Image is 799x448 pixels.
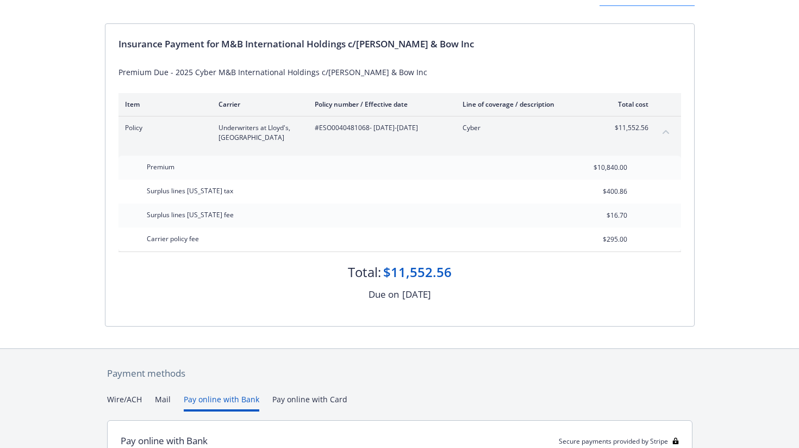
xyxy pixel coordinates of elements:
[657,123,675,140] button: collapse content
[463,123,590,133] span: Cyber
[315,123,445,133] span: #ESO0040481068 - [DATE]-[DATE]
[121,434,208,448] div: Pay online with Bank
[315,100,445,109] div: Policy number / Effective date
[463,100,590,109] div: Line of coverage / description
[559,437,679,446] div: Secure payments provided by Stripe
[383,263,452,281] div: $11,552.56
[147,186,233,195] span: Surplus lines [US_STATE] tax
[219,123,297,143] span: Underwriters at Lloyd's, [GEOGRAPHIC_DATA]
[147,210,234,219] span: Surplus lines [US_STATE] fee
[608,123,648,133] span: $11,552.56
[125,100,201,109] div: Item
[563,231,634,248] input: 0.00
[107,366,692,381] div: Payment methods
[219,100,297,109] div: Carrier
[184,394,259,412] button: Pay online with Bank
[147,234,199,243] span: Carrier policy fee
[125,123,201,133] span: Policy
[348,263,381,281] div: Total:
[608,100,648,109] div: Total cost
[147,162,174,171] span: Premium
[402,287,431,302] div: [DATE]
[118,37,681,51] div: Insurance Payment for M&B International Holdings c/[PERSON_NAME] & Bow Inc
[107,394,142,412] button: Wire/ACH
[563,207,634,224] input: 0.00
[272,394,347,412] button: Pay online with Card
[118,116,681,149] div: PolicyUnderwriters at Lloyd's, [GEOGRAPHIC_DATA]#ESO0040481068- [DATE]-[DATE]Cyber$11,552.56colla...
[563,159,634,176] input: 0.00
[369,287,399,302] div: Due on
[563,183,634,200] input: 0.00
[118,66,681,78] div: Premium Due - 2025 Cyber M&B International Holdings c/[PERSON_NAME] & Bow Inc
[155,394,171,412] button: Mail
